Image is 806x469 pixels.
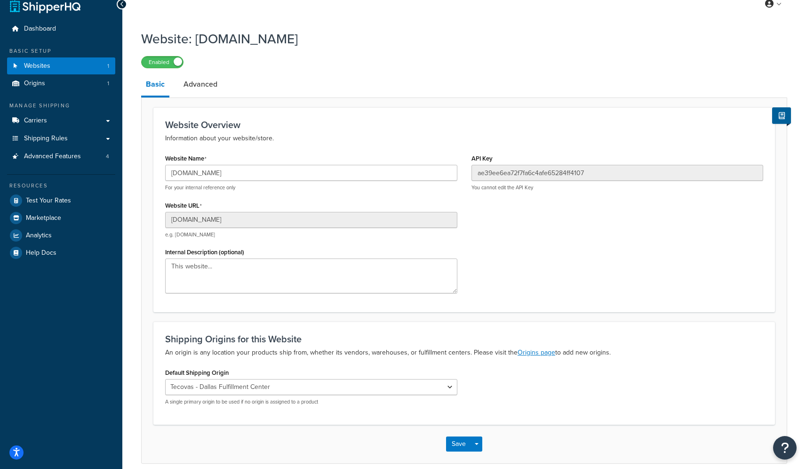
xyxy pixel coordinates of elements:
a: Shipping Rules [7,130,115,147]
span: Help Docs [26,249,56,257]
label: Internal Description (optional) [165,249,244,256]
h3: Shipping Origins for this Website [165,334,763,344]
input: XDL713J089NBV22 [471,165,764,181]
span: Dashboard [24,25,56,33]
li: Advanced Features [7,148,115,165]
a: Websites1 [7,57,115,75]
div: Resources [7,182,115,190]
span: Websites [24,62,50,70]
a: Advanced Features4 [7,148,115,165]
a: Marketplace [7,210,115,226]
a: Origins page [518,348,555,357]
a: Test Your Rates [7,192,115,209]
a: Help Docs [7,244,115,261]
span: 1 [107,62,109,70]
span: Origins [24,80,45,88]
p: For your internal reference only [165,184,457,191]
label: Website Name [165,155,207,162]
a: Carriers [7,112,115,129]
button: Open Resource Center [773,436,797,460]
p: Information about your website/store. [165,133,763,144]
p: A single primary origin to be used if no origin is assigned to a product [165,398,457,405]
p: An origin is any location your products ship from, whether its vendors, warehouses, or fulfillmen... [165,347,763,358]
div: Basic Setup [7,47,115,55]
a: Basic [141,73,169,97]
textarea: This website... [165,259,457,293]
button: Show Help Docs [772,107,791,124]
li: Websites [7,57,115,75]
a: Advanced [179,73,222,96]
h1: Website: [DOMAIN_NAME] [141,30,775,48]
label: Default Shipping Origin [165,369,229,376]
a: Origins1 [7,75,115,92]
span: Carriers [24,117,47,125]
button: Save [446,437,471,452]
span: Marketplace [26,214,61,222]
a: Dashboard [7,20,115,38]
span: Advanced Features [24,153,81,161]
a: Analytics [7,227,115,244]
span: Analytics [26,232,52,240]
span: Shipping Rules [24,135,68,143]
li: Origins [7,75,115,92]
span: 4 [106,153,109,161]
h3: Website Overview [165,120,763,130]
label: API Key [471,155,493,162]
label: Enabled [142,57,183,68]
p: You cannot edit the API Key [471,184,764,191]
label: Website URL [165,202,202,210]
div: Manage Shipping [7,102,115,110]
p: e.g. [DOMAIN_NAME] [165,231,457,238]
span: 1 [107,80,109,88]
span: Test Your Rates [26,197,71,205]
